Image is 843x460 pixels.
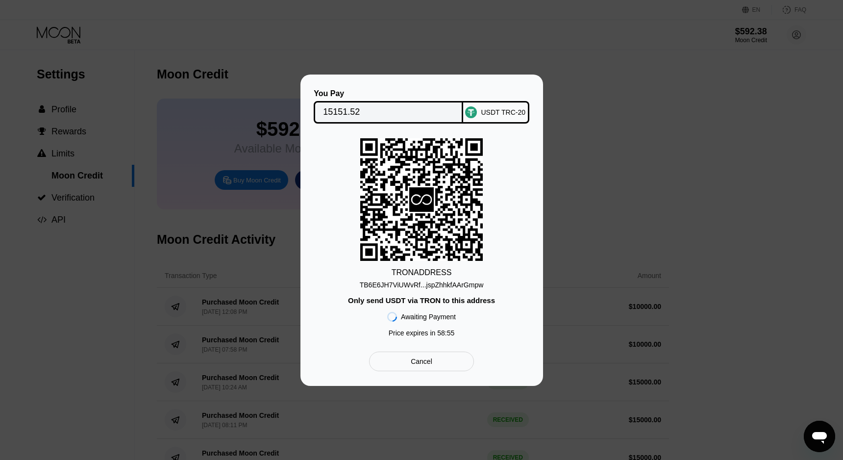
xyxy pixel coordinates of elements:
div: TRON ADDRESS [392,268,452,277]
div: TB6E6JH7ViUWvRf...jspZhhkfAArGmpw [360,277,484,289]
div: You Pay [314,89,463,98]
div: Price expires in [389,329,455,337]
div: Awaiting Payment [401,313,456,321]
div: Cancel [411,357,432,366]
iframe: Button to launch messaging window [804,421,835,452]
div: Cancel [369,352,473,371]
div: Only send USDT via TRON to this address [348,296,495,305]
div: You PayUSDT TRC-20 [315,89,528,124]
div: TB6E6JH7ViUWvRf...jspZhhkfAArGmpw [360,281,484,289]
span: 58 : 55 [437,329,454,337]
div: USDT TRC-20 [481,108,525,116]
